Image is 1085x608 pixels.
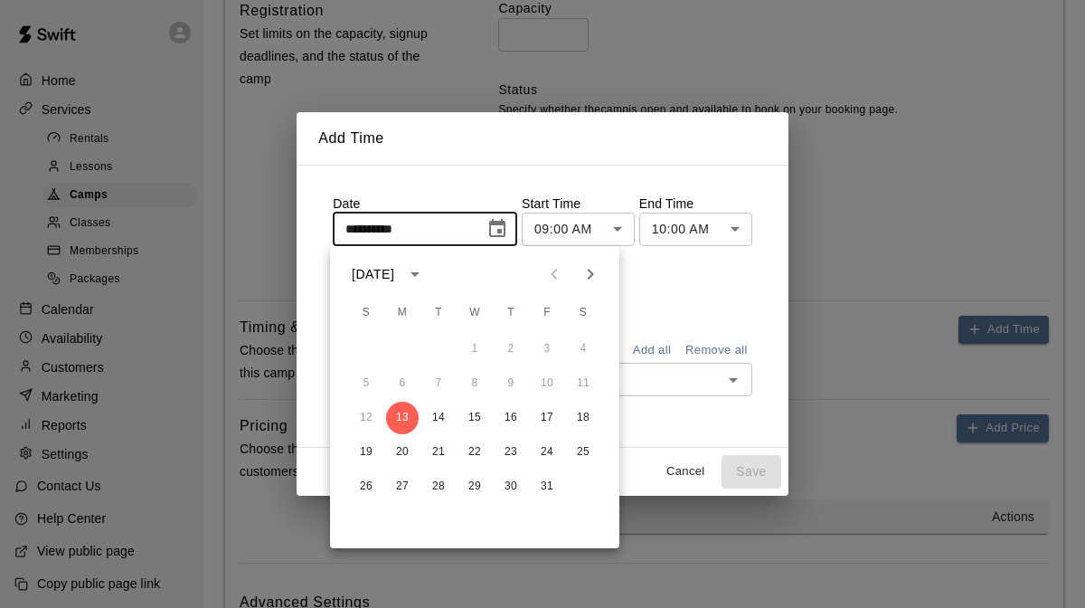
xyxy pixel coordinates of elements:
[350,470,382,503] button: 26
[458,470,491,503] button: 29
[386,295,419,331] span: Monday
[386,402,419,434] button: 13
[350,295,382,331] span: Sunday
[350,436,382,469] button: 19
[567,436,599,469] button: 25
[522,213,635,246] div: 09:00 AM
[656,458,714,486] button: Cancel
[422,470,455,503] button: 28
[572,256,609,292] button: Next month
[531,436,563,469] button: 24
[400,259,430,290] button: calendar view is open, switch to year view
[352,265,394,284] div: [DATE]
[458,436,491,469] button: 22
[567,402,599,434] button: 18
[567,295,599,331] span: Saturday
[422,295,455,331] span: Tuesday
[458,295,491,331] span: Wednesday
[333,195,517,213] p: Date
[458,402,491,434] button: 15
[495,470,527,503] button: 30
[386,470,419,503] button: 27
[297,112,788,165] h2: Add Time
[531,295,563,331] span: Friday
[422,436,455,469] button: 21
[531,470,563,503] button: 31
[386,436,419,469] button: 20
[681,337,752,365] button: Remove all
[522,195,635,213] p: Start Time
[531,402,563,434] button: 17
[639,213,752,246] div: 10:00 AM
[422,402,455,434] button: 14
[623,337,681,365] button: Add all
[495,402,527,434] button: 16
[495,436,527,469] button: 23
[721,367,746,393] button: Open
[639,195,752,213] p: End Time
[495,295,527,331] span: Thursday
[479,211,515,247] button: Choose date, selected date is Oct 13, 2025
